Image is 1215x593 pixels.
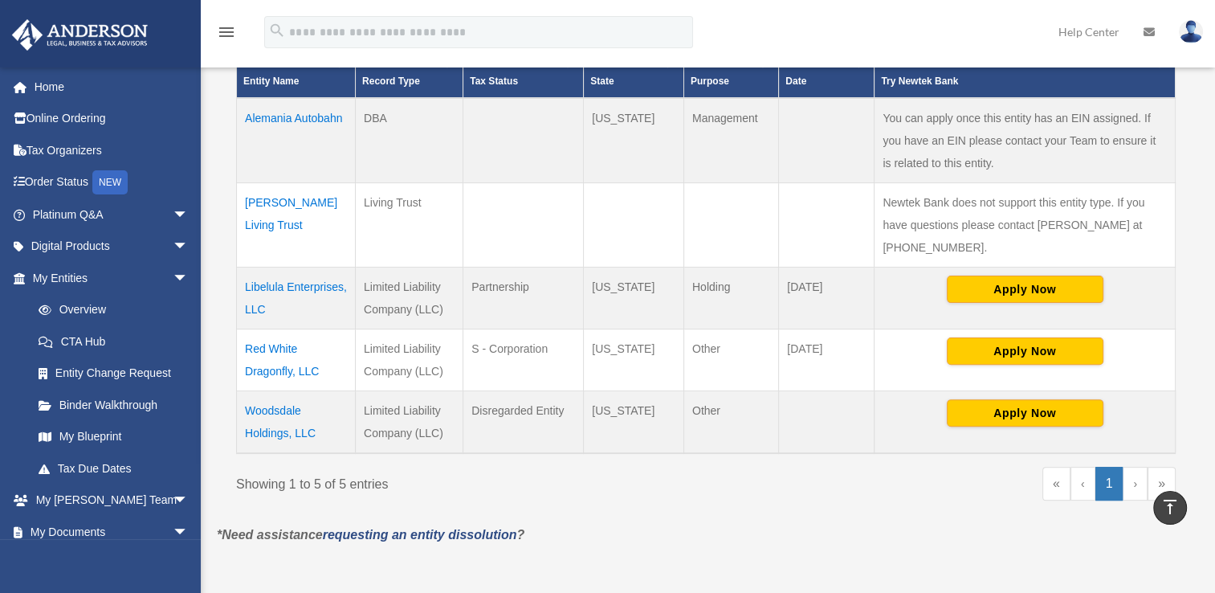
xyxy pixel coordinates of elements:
[11,231,213,263] a: Digital Productsarrow_drop_down
[11,516,213,548] a: My Documentsarrow_drop_down
[217,22,236,42] i: menu
[11,262,205,294] a: My Entitiesarrow_drop_down
[683,98,778,183] td: Management
[217,528,524,542] em: *Need assistance ?
[11,166,213,199] a: Order StatusNEW
[1042,467,1070,501] a: First
[22,452,205,485] a: Tax Due Dates
[463,267,584,329] td: Partnership
[785,37,838,87] span: Federal Return Due Date
[173,485,205,517] span: arrow_drop_down
[584,267,684,329] td: [US_STATE]
[683,329,778,391] td: Other
[683,267,778,329] td: Holding
[22,421,205,453] a: My Blueprint
[22,389,205,421] a: Binder Walkthrough
[356,267,463,329] td: Limited Liability Company (LLC)
[1070,467,1095,501] a: Previous
[243,76,299,87] span: Entity Name
[237,182,356,267] td: [PERSON_NAME] Living Trust
[779,267,875,329] td: [DATE]
[236,467,694,496] div: Showing 1 to 5 of 5 entries
[356,329,463,391] td: Limited Liability Company (LLC)
[683,391,778,453] td: Other
[7,19,153,51] img: Anderson Advisors Platinum Portal
[584,329,684,391] td: [US_STATE]
[875,98,1176,183] td: You can apply once this entity has an EIN assigned. If you have an EIN please contact your Team t...
[11,71,213,103] a: Home
[173,516,205,549] span: arrow_drop_down
[173,198,205,231] span: arrow_drop_down
[691,56,733,87] span: Business Purpose
[268,22,286,39] i: search
[11,198,213,231] a: Platinum Q&Aarrow_drop_down
[11,134,213,166] a: Tax Organizers
[881,72,1151,91] div: Try Newtek Bank
[11,103,213,135] a: Online Ordering
[470,76,518,87] span: Tax Status
[947,399,1103,427] button: Apply Now
[173,262,205,295] span: arrow_drop_down
[11,485,213,517] a: My [PERSON_NAME] Teamarrow_drop_down
[323,528,517,542] a: requesting an entity dissolution
[237,98,356,183] td: Alemania Autobahn
[92,170,128,194] div: NEW
[1095,467,1123,501] a: 1
[463,329,584,391] td: S - Corporation
[237,267,356,329] td: Libelula Enterprises, LLC
[590,56,649,87] span: Organization State
[779,329,875,391] td: [DATE]
[1160,497,1180,517] i: vertical_align_top
[1153,491,1187,525] a: vertical_align_top
[356,182,463,267] td: Living Trust
[875,182,1176,267] td: Newtek Bank does not support this entity type. If you have questions please contact [PERSON_NAME]...
[1123,467,1148,501] a: Next
[1148,467,1176,501] a: Last
[22,325,205,358] a: CTA Hub
[237,329,356,391] td: Red White Dragonfly, LLC
[356,98,463,183] td: DBA
[217,28,236,42] a: menu
[237,391,356,453] td: Woodsdale Holdings, LLC
[22,358,205,390] a: Entity Change Request
[356,391,463,453] td: Limited Liability Company (LLC)
[584,98,684,183] td: [US_STATE]
[362,76,420,87] span: Record Type
[463,391,584,453] td: Disregarded Entity
[584,391,684,453] td: [US_STATE]
[22,294,197,326] a: Overview
[1179,20,1203,43] img: User Pic
[947,276,1103,303] button: Apply Now
[173,231,205,264] span: arrow_drop_down
[947,337,1103,365] button: Apply Now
